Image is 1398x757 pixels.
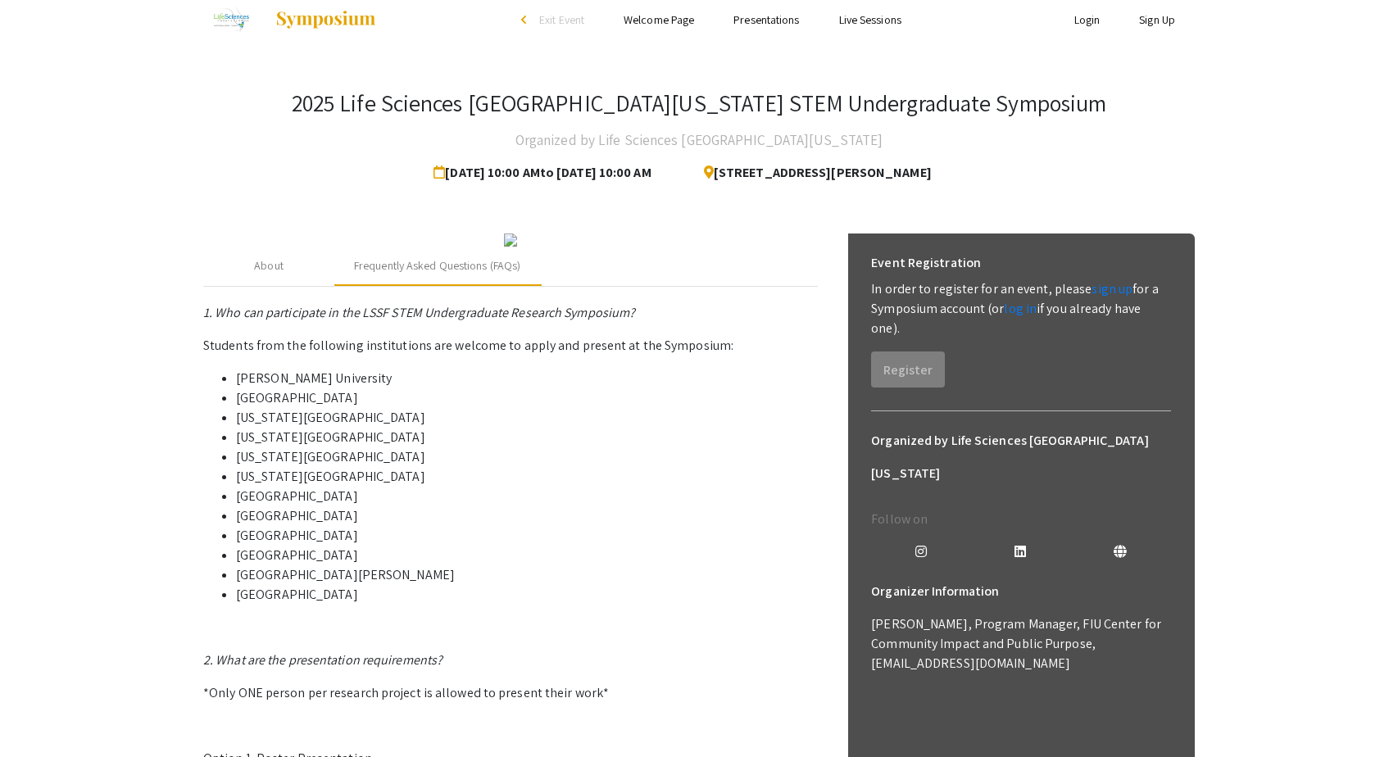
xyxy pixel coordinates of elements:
li: [GEOGRAPHIC_DATA] [236,388,818,408]
li: [GEOGRAPHIC_DATA] [236,526,818,546]
p: *Only ONE person per research project is allowed to present their work* [203,683,818,703]
li: [GEOGRAPHIC_DATA] [236,546,818,565]
div: Frequently Asked Questions (FAQs) [354,257,520,274]
span: Exit Event [539,12,584,27]
img: Symposium by ForagerOne [275,10,377,29]
li: [GEOGRAPHIC_DATA] [236,585,818,605]
a: Sign Up [1139,12,1175,27]
h6: Organized by Life Sciences [GEOGRAPHIC_DATA][US_STATE] [871,424,1171,490]
div: About [254,257,284,274]
button: Register [871,351,945,388]
h4: Organized by Life Sciences [GEOGRAPHIC_DATA][US_STATE] [515,124,883,156]
p: In order to register for an event, please for a Symposium account (or if you already have one). [871,279,1171,338]
p: Follow on [871,510,1171,529]
p: Students from the following institutions are welcome to apply and present at the Symposium: [203,336,818,356]
em: 1. Who can participate in the LSSF STEM Undergraduate Research Symposium? [203,304,635,321]
h6: Event Registration [871,247,981,279]
a: Presentations [733,12,799,27]
li: [GEOGRAPHIC_DATA] [236,487,818,506]
a: Welcome Page [624,12,694,27]
h6: Organizer Information [871,575,1171,608]
li: [US_STATE][GEOGRAPHIC_DATA] [236,447,818,467]
a: sign up [1092,280,1132,297]
p: [PERSON_NAME], Program Manager, FIU Center for Community Impact and Public Purpose, [EMAIL_ADDRES... [871,614,1171,673]
div: arrow_back_ios [521,15,531,25]
em: 2. What are the presentation requirements? [203,651,443,669]
li: [GEOGRAPHIC_DATA][PERSON_NAME] [236,565,818,585]
span: [DATE] 10:00 AM to [DATE] 10:00 AM [433,156,657,189]
li: [US_STATE][GEOGRAPHIC_DATA] [236,408,818,428]
a: Live Sessions [839,12,901,27]
li: [GEOGRAPHIC_DATA] [236,506,818,526]
a: log in [1004,300,1037,317]
h3: 2025 Life Sciences [GEOGRAPHIC_DATA][US_STATE] STEM Undergraduate Symposium [292,89,1107,117]
iframe: Chat [12,683,70,745]
img: 32153a09-f8cb-4114-bf27-cfb6bc84fc69.png [504,233,517,247]
span: [STREET_ADDRESS][PERSON_NAME] [691,156,932,189]
li: [US_STATE][GEOGRAPHIC_DATA] [236,467,818,487]
a: Login [1074,12,1101,27]
li: [US_STATE][GEOGRAPHIC_DATA] [236,428,818,447]
li: [PERSON_NAME] University [236,369,818,388]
